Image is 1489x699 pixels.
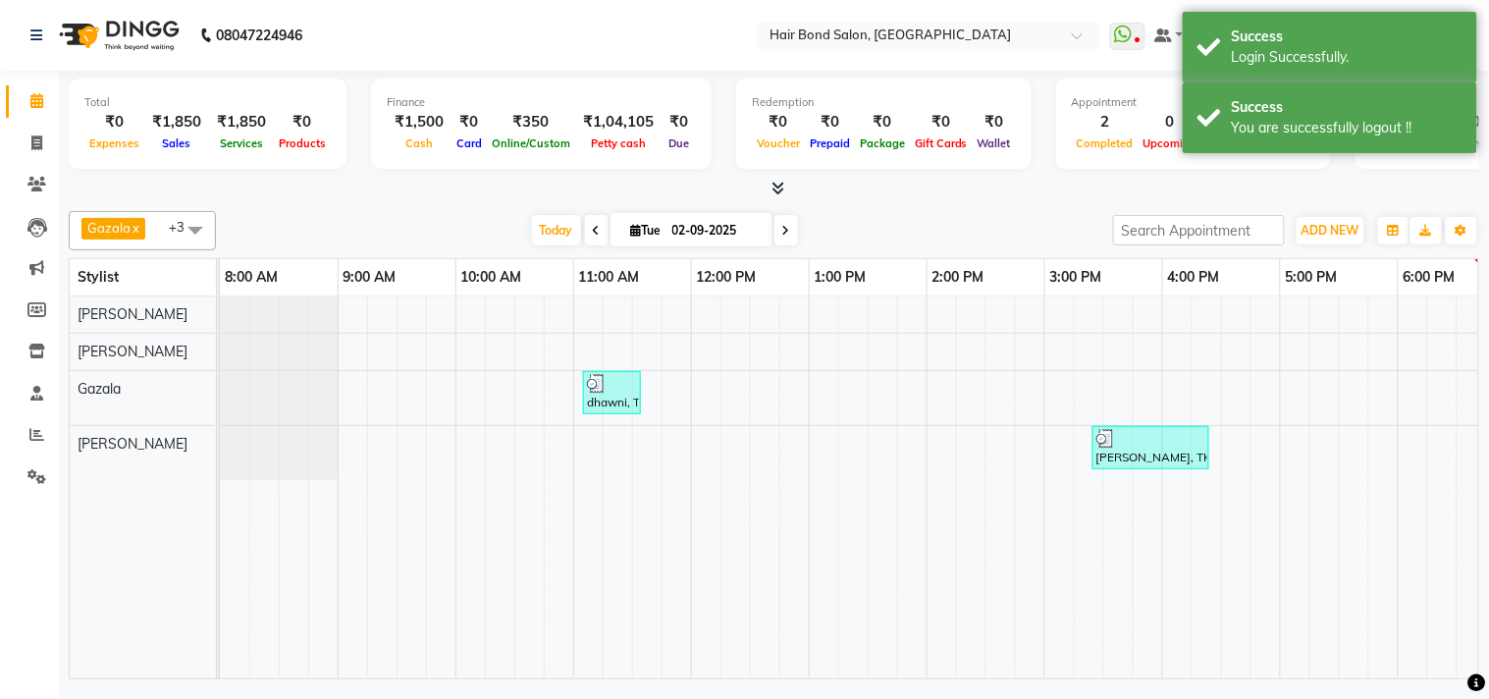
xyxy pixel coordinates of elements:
span: Upcoming [1139,136,1202,150]
div: [PERSON_NAME], TK03, 03:25 PM-04:25 PM, TEXTURE SERVICES - Kerastase Retuals 3 TenX Booster Ritual [1094,429,1207,466]
span: Package [855,136,910,150]
span: Gazala [78,380,121,398]
div: Login Successfully. [1232,47,1462,68]
span: Card [452,136,487,150]
div: dhawni, TK02, 11:05 AM-11:35 AM, HAIR WASH - Classic Hairwash Long [585,374,639,411]
span: Stylist [78,268,119,286]
span: Due [664,136,694,150]
span: Prepaid [805,136,855,150]
div: Total [84,94,331,111]
div: ₹1,850 [144,111,209,134]
span: +3 [169,219,199,235]
a: 3:00 PM [1045,263,1107,292]
span: Completed [1072,136,1139,150]
div: Success [1232,97,1462,118]
div: ₹0 [662,111,696,134]
div: Success [1232,27,1462,47]
a: 5:00 PM [1281,263,1343,292]
div: ₹0 [855,111,910,134]
input: Search Appointment [1113,215,1285,245]
a: 11:00 AM [574,263,645,292]
div: 0 [1139,111,1202,134]
span: [PERSON_NAME] [78,435,187,453]
div: ₹350 [487,111,575,134]
span: ADD NEW [1302,223,1359,238]
span: Petty cash [586,136,651,150]
span: Wallet [973,136,1016,150]
a: 4:00 PM [1163,263,1225,292]
a: 9:00 AM [339,263,401,292]
div: ₹1,500 [387,111,452,134]
div: ₹0 [84,111,144,134]
div: Appointment [1072,94,1315,111]
span: Expenses [84,136,144,150]
span: Gazala [87,220,131,236]
span: Cash [400,136,438,150]
span: [PERSON_NAME] [78,343,187,360]
span: Voucher [752,136,805,150]
img: logo [50,8,185,63]
a: 6:00 PM [1399,263,1461,292]
span: Online/Custom [487,136,575,150]
span: Products [274,136,331,150]
div: Finance [387,94,696,111]
button: ADD NEW [1297,217,1364,244]
div: Redemption [752,94,1016,111]
a: 10:00 AM [456,263,527,292]
span: Gift Cards [910,136,973,150]
a: 2:00 PM [928,263,989,292]
div: 2 [1072,111,1139,134]
div: You are successfully logout !! [1232,118,1462,138]
div: ₹0 [452,111,487,134]
span: [PERSON_NAME] [78,305,187,323]
span: Today [532,215,581,245]
a: 8:00 AM [220,263,283,292]
div: ₹0 [274,111,331,134]
div: ₹1,850 [209,111,274,134]
div: ₹0 [805,111,855,134]
span: Sales [158,136,196,150]
a: 1:00 PM [810,263,872,292]
div: ₹0 [752,111,805,134]
div: ₹1,04,105 [575,111,662,134]
a: 12:00 PM [692,263,762,292]
div: ₹0 [973,111,1016,134]
b: 08047224946 [216,8,302,63]
span: Services [215,136,268,150]
div: ₹0 [910,111,973,134]
span: Tue [626,223,666,238]
input: 2025-09-02 [666,216,765,245]
a: x [131,220,139,236]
